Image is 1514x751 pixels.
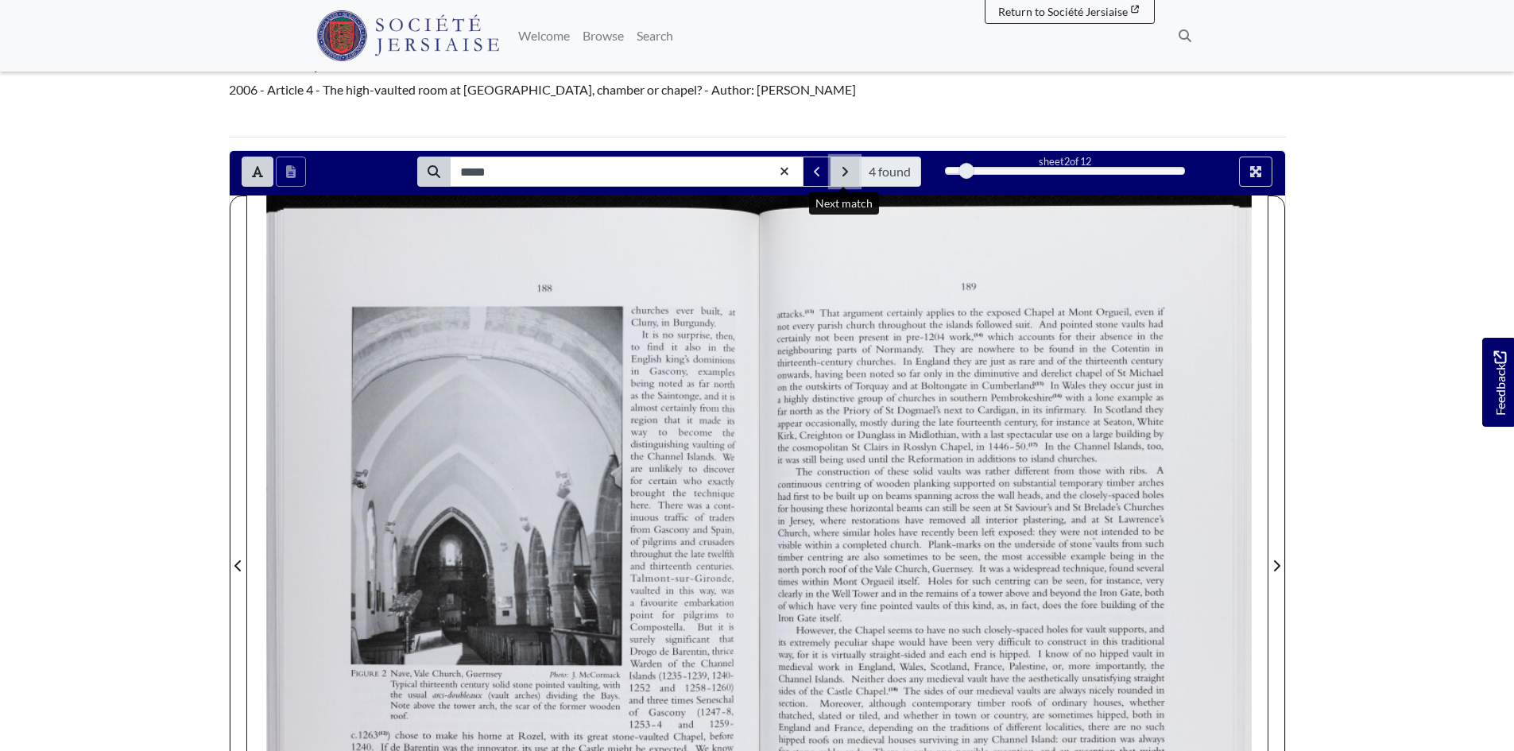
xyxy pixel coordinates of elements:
[998,5,1128,18] span: Return to Société Jersiaise
[512,20,576,52] a: Welcome
[276,157,306,187] button: Open transcription window
[417,157,451,187] button: Search
[1239,157,1272,187] button: Full screen mode
[831,157,859,187] button: Next Match
[809,192,879,215] div: Next match
[803,157,831,187] button: Previous Match
[229,80,1286,99] div: 2006 - Article 4 - The high-vaulted room at [GEOGRAPHIC_DATA], chamber or chapel? - Author: [PERS...
[242,157,273,187] button: Toggle text selection (Alt+T)
[1064,155,1070,168] span: 2
[1490,351,1509,416] span: Feedback
[450,157,803,187] input: Search for
[630,20,680,52] a: Search
[316,6,500,65] a: Société Jersiaise logo
[576,20,630,52] a: Browse
[869,162,911,181] span: 4 found
[945,154,1185,169] div: sheet of 12
[1482,338,1514,427] a: Would you like to provide feedback?
[316,10,500,61] img: Société Jersiaise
